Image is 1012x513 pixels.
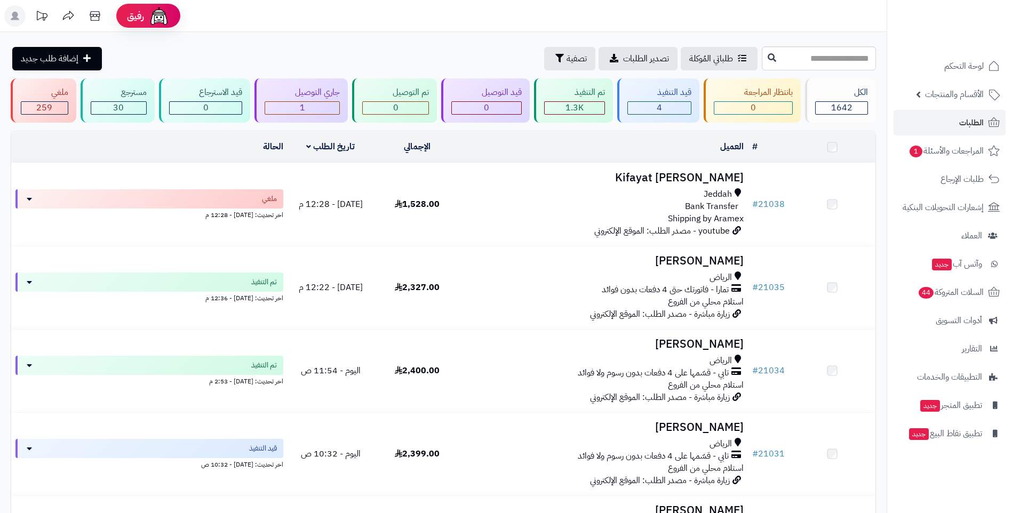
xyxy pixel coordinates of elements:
div: 1 [265,102,339,114]
a: #21031 [752,447,785,460]
div: 1348 [545,102,604,114]
a: تم التوصيل 0 [350,78,439,123]
span: استلام محلي من الفروع [668,462,744,475]
span: إضافة طلب جديد [21,52,78,65]
span: 2,399.00 [395,447,440,460]
span: # [752,281,758,294]
span: ملغي [262,194,277,204]
span: وآتس آب [931,256,982,271]
div: 0 [714,102,792,114]
a: أدوات التسويق [894,308,1006,333]
a: وآتس آبجديد [894,251,1006,277]
span: youtube - مصدر الطلب: الموقع الإلكتروني [594,225,730,237]
span: 4 [657,101,662,114]
span: الرياض [710,438,732,450]
span: طلباتي المُوكلة [689,52,733,65]
div: اخر تحديث: [DATE] - 10:32 ص [15,458,283,469]
span: 1 [910,146,922,157]
span: 2,400.00 [395,364,440,377]
span: طلبات الإرجاع [941,172,984,187]
a: إضافة طلب جديد [12,47,102,70]
span: 0 [484,101,489,114]
span: # [752,364,758,377]
a: تحديثات المنصة [28,5,55,29]
span: 1 [300,101,305,114]
div: تم التنفيذ [544,86,605,99]
span: الأقسام والمنتجات [925,87,984,102]
span: رفيق [127,10,144,22]
span: تصفية [567,52,587,65]
img: logo-2.png [939,30,1002,52]
span: 1642 [831,101,852,114]
div: 4 [628,102,691,114]
span: السلات المتروكة [918,285,984,300]
span: المراجعات والأسئلة [909,143,984,158]
div: مسترجع [91,86,147,99]
span: جديد [909,428,929,440]
a: الكل1642 [803,78,878,123]
a: قيد التنفيذ 4 [615,78,702,123]
a: # [752,140,758,153]
a: العملاء [894,223,1006,249]
span: زيارة مباشرة - مصدر الطلب: الموقع الإلكتروني [590,474,730,487]
span: 1.3K [565,101,584,114]
a: تصدير الطلبات [599,47,678,70]
span: تابي - قسّمها على 4 دفعات بدون رسوم ولا فوائد [578,367,729,379]
span: تطبيق نقاط البيع [908,426,982,441]
span: اليوم - 10:32 ص [301,447,361,460]
span: أدوات التسويق [936,313,982,328]
a: قيد التوصيل 0 [439,78,532,123]
span: العملاء [961,228,982,243]
div: قيد التنفيذ [627,86,692,99]
span: [DATE] - 12:28 م [299,198,363,211]
span: الرياض [710,271,732,284]
span: 0 [751,101,756,114]
a: تم التنفيذ 1.3K [532,78,615,123]
span: Bank Transfer [685,201,738,213]
span: جديد [920,400,940,412]
span: التقارير [962,341,982,356]
span: زيارة مباشرة - مصدر الطلب: الموقع الإلكتروني [590,391,730,404]
div: ملغي [21,86,68,99]
span: [DATE] - 12:22 م [299,281,363,294]
h3: Kifayat [PERSON_NAME] [465,172,744,184]
a: #21035 [752,281,785,294]
a: العميل [720,140,744,153]
span: 1,528.00 [395,198,440,211]
a: طلباتي المُوكلة [681,47,758,70]
span: اليوم - 11:54 ص [301,364,361,377]
a: الحالة [263,140,283,153]
span: التطبيقات والخدمات [917,370,982,384]
a: طلبات الإرجاع [894,166,1006,192]
a: مسترجع 30 [78,78,157,123]
a: المراجعات والأسئلة1 [894,138,1006,164]
a: ملغي 259 [9,78,78,123]
span: جديد [932,259,952,270]
div: 0 [170,102,242,114]
img: ai-face.png [148,5,170,27]
div: 0 [452,102,521,114]
a: التقارير [894,336,1006,362]
h3: [PERSON_NAME] [465,421,744,434]
a: قيد الاسترجاع 0 [157,78,253,123]
span: 30 [113,101,124,114]
span: لوحة التحكم [944,59,984,74]
a: الإجمالي [404,140,431,153]
span: Jeddah [704,188,732,201]
span: Shipping by Aramex [668,212,744,225]
a: #21034 [752,364,785,377]
a: تاريخ الطلب [306,140,355,153]
a: لوحة التحكم [894,53,1006,79]
div: 30 [91,102,146,114]
a: الطلبات [894,110,1006,135]
a: #21038 [752,198,785,211]
span: 0 [393,101,399,114]
div: اخر تحديث: [DATE] - 2:53 م [15,375,283,386]
div: 0 [363,102,428,114]
a: تطبيق المتجرجديد [894,392,1006,418]
div: اخر تحديث: [DATE] - 12:28 م [15,209,283,220]
span: 2,327.00 [395,281,440,294]
div: 259 [21,102,68,114]
a: السلات المتروكة44 [894,279,1006,305]
span: 44 [919,287,934,299]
